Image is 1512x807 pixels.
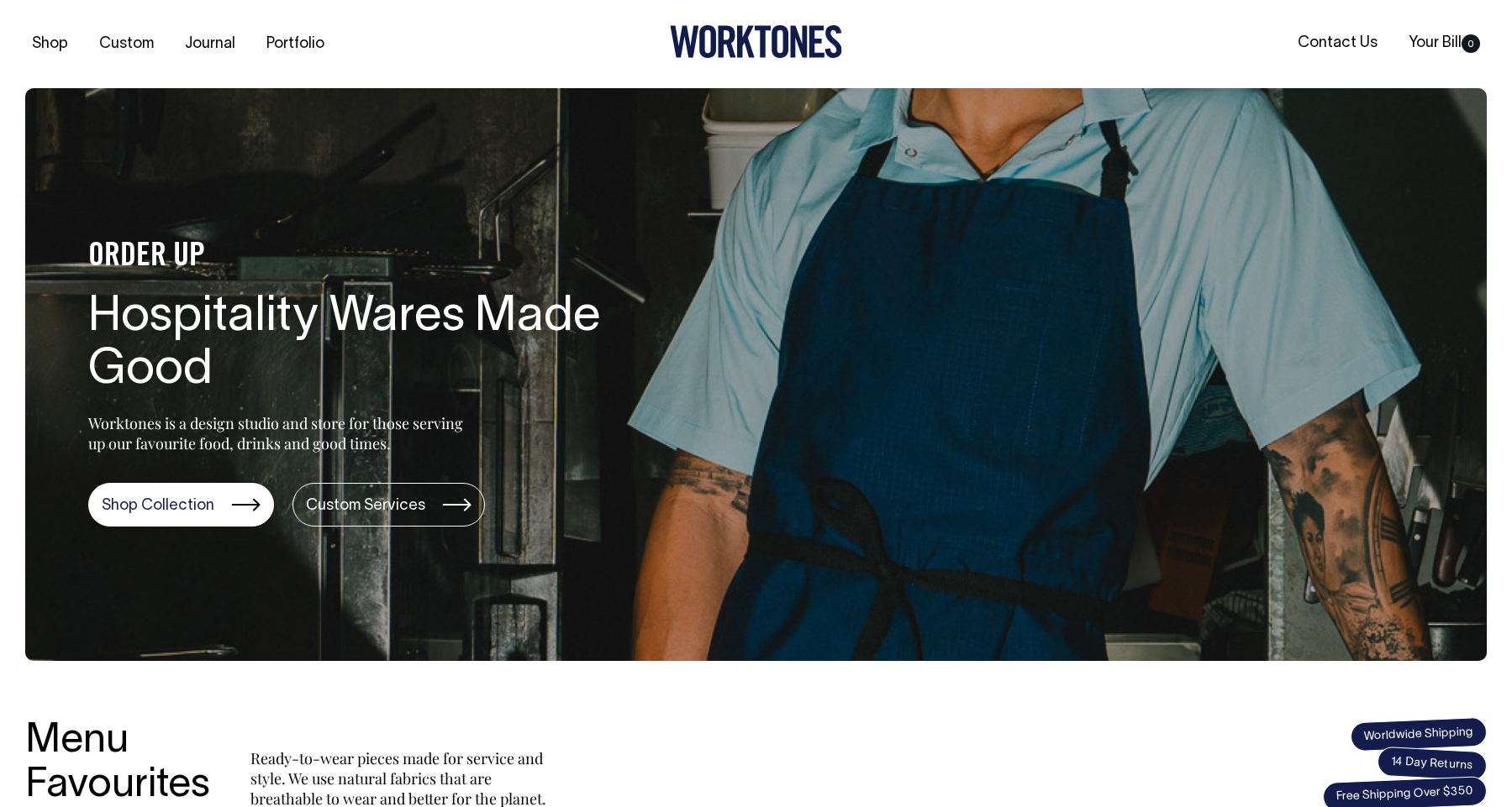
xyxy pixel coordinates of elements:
a: Shop [25,30,75,58]
a: Journal [178,30,242,58]
h1: Hospitality Wares Made Good [88,291,626,399]
span: 14 Day Returns [1377,747,1488,782]
h4: ORDER UP [88,239,626,275]
span: Worldwide Shipping [1350,716,1487,752]
span: 0 [1462,34,1480,53]
a: Your Bill0 [1402,29,1487,57]
p: Worktones is a design studio and store for those serving up our favourite food, drinks and good t... [88,413,471,453]
a: Portfolio [260,30,331,58]
a: Shop Collection [88,483,274,527]
a: Contact Us [1291,29,1384,57]
a: Custom Services [292,483,485,527]
a: Custom [92,30,161,58]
